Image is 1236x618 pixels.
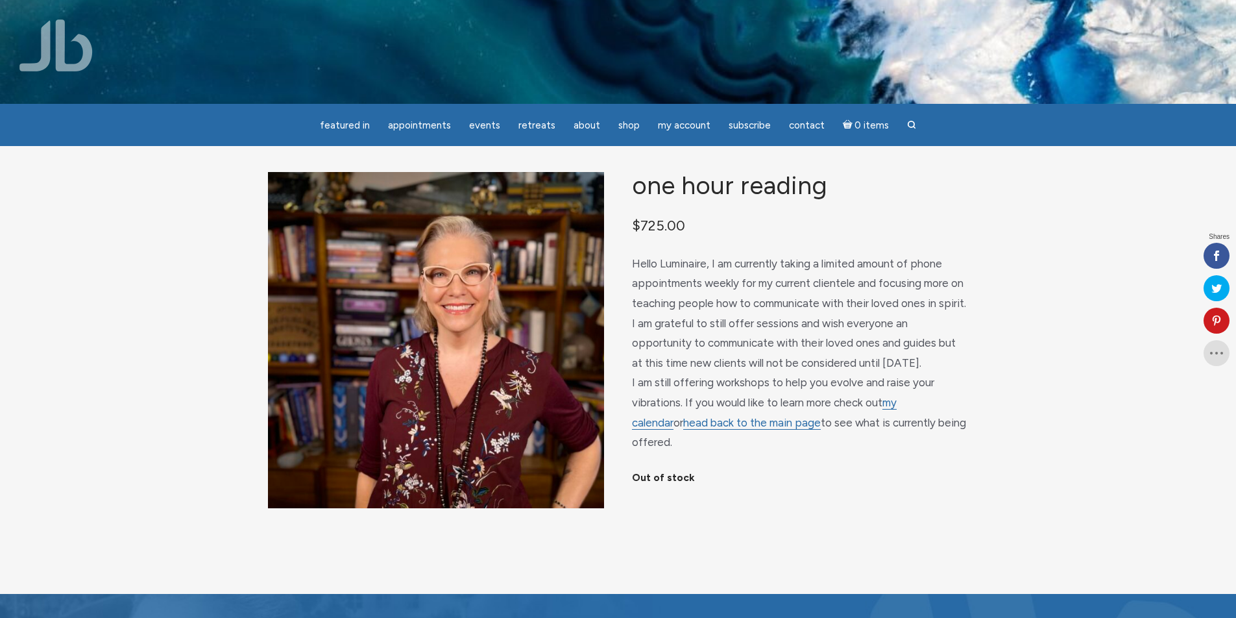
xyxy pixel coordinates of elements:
span: Contact [789,119,825,131]
span: Events [469,119,500,131]
a: Subscribe [721,113,779,138]
span: featured in [320,119,370,131]
a: Cart0 items [835,112,897,138]
img: Jamie Butler. The Everyday Medium [19,19,93,71]
a: Events [461,113,508,138]
span: Subscribe [729,119,771,131]
a: Appointments [380,113,459,138]
bdi: 725.00 [632,217,685,234]
h1: One Hour Reading [632,172,968,200]
span: Shop [618,119,640,131]
p: Out of stock [632,468,968,488]
span: 0 items [854,121,889,130]
span: Appointments [388,119,451,131]
img: One Hour Reading [268,172,604,508]
a: Retreats [511,113,563,138]
a: About [566,113,608,138]
span: My Account [658,119,710,131]
span: Retreats [518,119,555,131]
span: $ [632,217,640,234]
a: Contact [781,113,832,138]
span: About [574,119,600,131]
span: Shares [1209,234,1230,240]
span: Hello Luminaire, I am currently taking a limited amount of phone appointments weekly for my curre... [632,257,966,449]
a: my calendar [632,396,897,430]
a: Shop [611,113,648,138]
i: Cart [843,119,855,131]
a: My Account [650,113,718,138]
a: head back to the main page [683,416,821,430]
a: featured in [312,113,378,138]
